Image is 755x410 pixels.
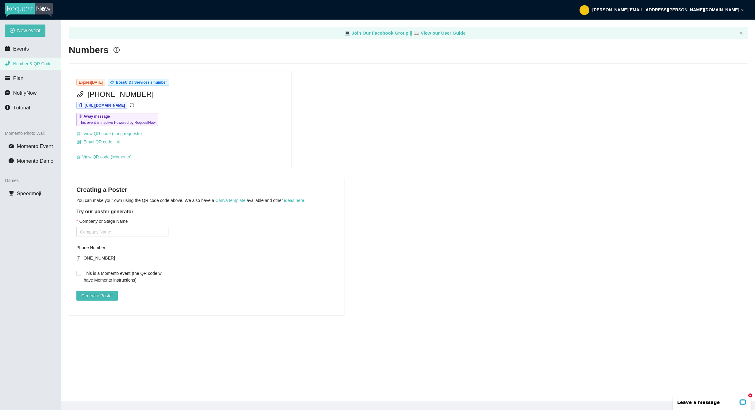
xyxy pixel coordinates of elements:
[79,114,83,118] span: field-time
[69,44,109,56] h2: Numbers
[17,27,40,34] span: New event
[13,61,52,66] span: Number & QR Code
[17,143,53,149] span: Momento Event
[76,155,81,159] span: qrcode
[110,81,114,84] span: tag
[76,137,120,147] button: qrcodeEmail QR code link
[9,191,14,196] span: trophy
[5,46,10,51] span: calendar
[79,103,83,107] span: copy
[76,291,118,301] button: Generate Poster
[83,114,110,119] b: Away message
[580,5,589,15] img: 01bfa707d7317865cc74367e84df06f5
[13,105,30,111] span: Tutorial
[76,131,142,136] a: qrcode View QR code (song requests)
[592,7,739,12] strong: [PERSON_NAME][EMAIL_ADDRESS][PERSON_NAME][DOMAIN_NAME]
[83,139,120,145] span: Email QR code link
[5,61,10,66] span: phone
[76,154,132,159] a: qrcodeView QR code (Momento)
[5,75,10,81] span: credit-card
[77,140,81,145] span: qrcode
[76,131,81,136] span: qrcode
[76,218,128,225] label: Company or Stage Name
[81,270,168,283] span: This is a Momento event (the QR code will have Momento instructions)
[76,185,337,194] h4: Creating a Poster
[76,227,168,237] input: Company or Stage Name
[17,158,53,164] span: Momento Demo
[5,25,45,37] button: plus-circleNew event
[85,103,125,108] span: [URL][DOMAIN_NAME]
[9,143,14,149] span: camera
[130,103,134,107] span: info-circle
[739,31,743,35] button: close
[76,208,337,215] h5: Try our poster generator
[345,30,350,36] span: laptop
[87,89,154,100] span: [PHONE_NUMBER]
[76,244,168,251] div: Phone Number
[414,30,419,36] span: laptop
[76,79,105,86] span: Expires [DATE]
[13,90,37,96] span: NotifyNow
[284,198,305,203] a: ideas here.
[17,191,41,196] span: Speedmoji
[5,3,53,17] img: RequestNow
[741,8,744,11] span: down
[9,158,14,163] span: info-circle
[76,197,337,204] p: You can make your own using the QR code code above. We also have a available and other
[81,292,113,299] span: Generate Poster
[79,120,156,126] span: This event is inactive Powered by RequestNow
[10,28,15,34] span: plus-circle
[76,253,168,263] div: [PHONE_NUMBER]
[414,30,466,36] a: laptop View our User Guide
[13,75,24,81] span: Plan
[116,80,167,85] span: BossC DJ Services's number
[5,105,10,110] span: info-circle
[669,391,755,410] iframe: LiveChat chat widget
[114,47,120,53] span: info-circle
[345,30,414,36] a: laptop Join Our Facebook Group ||
[76,90,84,98] span: phone
[13,46,29,52] span: Events
[215,198,245,203] a: Canva template
[5,90,10,95] span: message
